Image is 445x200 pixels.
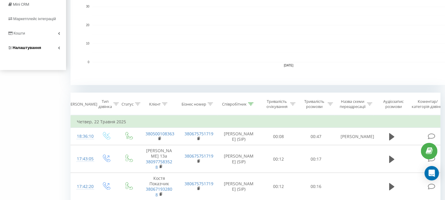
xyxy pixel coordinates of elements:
div: 17:42:20 [77,181,89,192]
div: [PERSON_NAME] [67,102,97,107]
div: Співробітник [222,102,247,107]
a: 380977583528 [146,159,173,170]
text: 10 [86,42,90,45]
div: Аудіозапис розмови [379,99,408,109]
text: 20 [86,23,90,27]
span: Налаштування [13,45,41,50]
div: Назва схеми переадресації [340,99,365,109]
div: Статус [122,102,134,107]
a: 380500108363 [146,131,175,137]
a: 380671932808 [146,186,173,197]
td: 00:12 [260,145,297,173]
td: [PERSON_NAME] (SIP) [218,128,260,145]
div: Тривалість розмови [302,99,326,109]
a: 380675751719 [185,131,214,137]
span: Маркетплейс інтеграцій [13,17,56,21]
div: Клієнт [149,102,161,107]
div: Тип дзвінка [98,99,112,109]
a: 380675751719 [185,153,214,159]
a: 380675751719 [185,181,214,186]
span: Кошти [14,31,25,35]
div: Тривалість очікування [265,99,289,109]
td: [PERSON_NAME] (SIP) [218,145,260,173]
div: 18:36:10 [77,131,89,142]
text: 0 [88,60,89,64]
text: 30 [86,5,90,8]
td: [PERSON_NAME] [335,128,374,145]
text: [DATE] [284,64,293,67]
span: Mini CRM [13,2,29,7]
td: [PERSON_NAME] 13а [140,145,179,173]
div: Бізнес номер [182,102,206,107]
td: 00:08 [260,128,297,145]
td: 00:17 [297,145,335,173]
div: 17:43:05 [77,153,89,165]
td: 00:47 [297,128,335,145]
div: Open Intercom Messenger [425,166,439,180]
